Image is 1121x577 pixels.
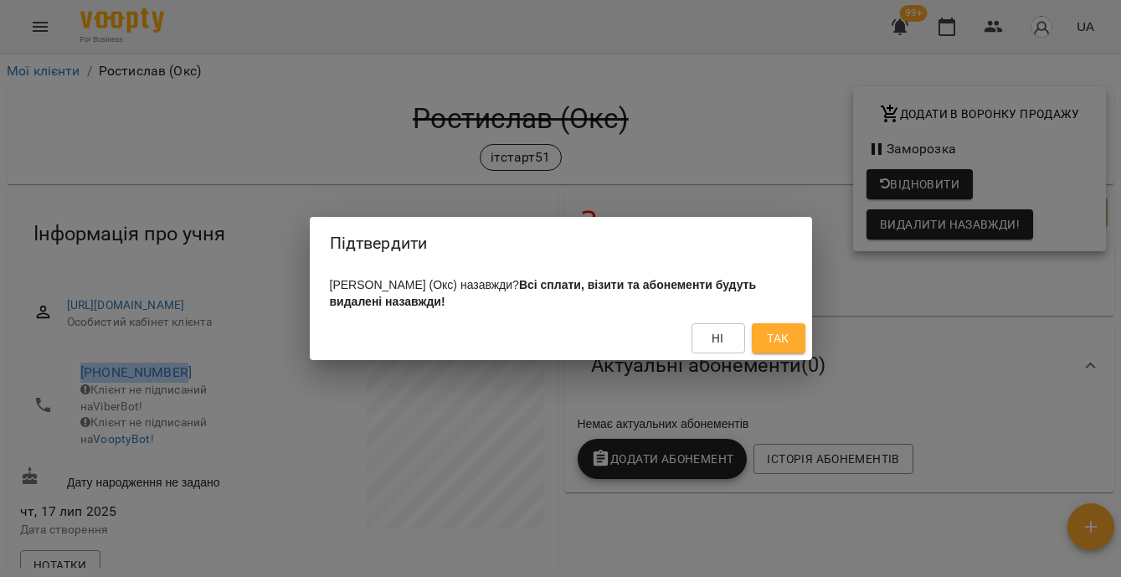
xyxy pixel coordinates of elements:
[692,323,745,353] button: Ні
[712,328,724,348] span: Ні
[330,230,792,256] h2: Підтвердити
[330,278,757,308] b: Всі сплати, візити та абонементи будуть видалені назавжди!
[330,278,757,308] span: [PERSON_NAME] (Окс) назавжди?
[752,323,805,353] button: Так
[767,328,789,348] span: Так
